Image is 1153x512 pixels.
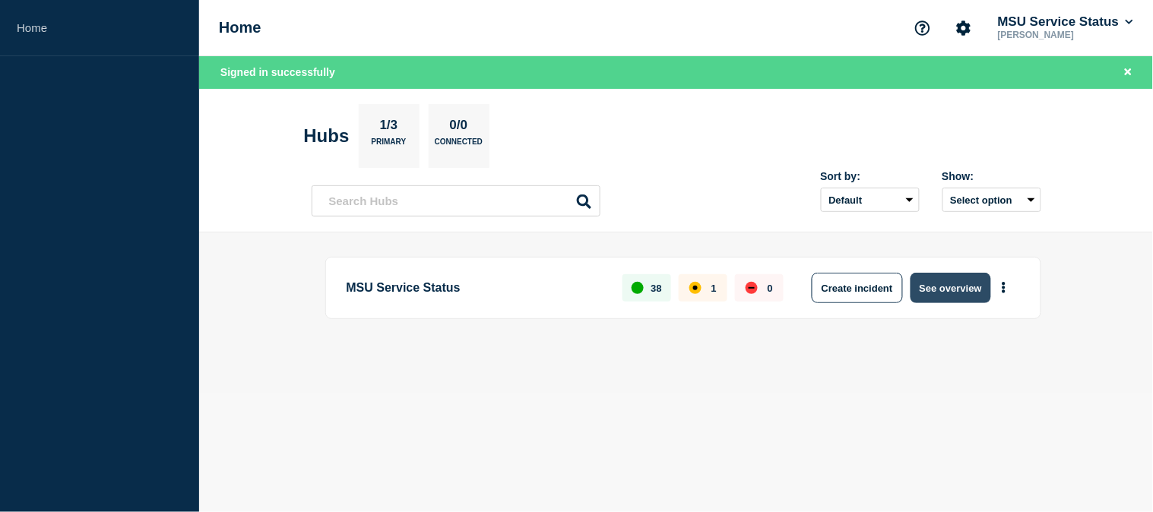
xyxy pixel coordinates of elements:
[347,273,606,303] p: MSU Service Status
[444,118,474,137] p: 0/0
[995,30,1136,40] p: [PERSON_NAME]
[1119,64,1138,81] button: Close banner
[995,14,1136,30] button: MSU Service Status
[746,282,758,294] div: down
[821,188,920,212] select: Sort by
[689,282,702,294] div: affected
[219,19,261,36] h1: Home
[374,118,404,137] p: 1/3
[220,66,335,78] span: Signed in successfully
[907,12,939,44] button: Support
[812,273,903,303] button: Create incident
[651,283,661,294] p: 38
[632,282,644,294] div: up
[372,137,407,153] p: Primary
[911,273,991,303] button: See overview
[312,185,600,216] input: Search Hubs
[994,274,1014,302] button: More actions
[435,137,483,153] p: Connected
[942,170,1041,182] div: Show:
[711,283,717,294] p: 1
[821,170,920,182] div: Sort by:
[942,188,1041,212] button: Select option
[304,125,350,147] h2: Hubs
[768,283,773,294] p: 0
[948,12,980,44] button: Account settings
